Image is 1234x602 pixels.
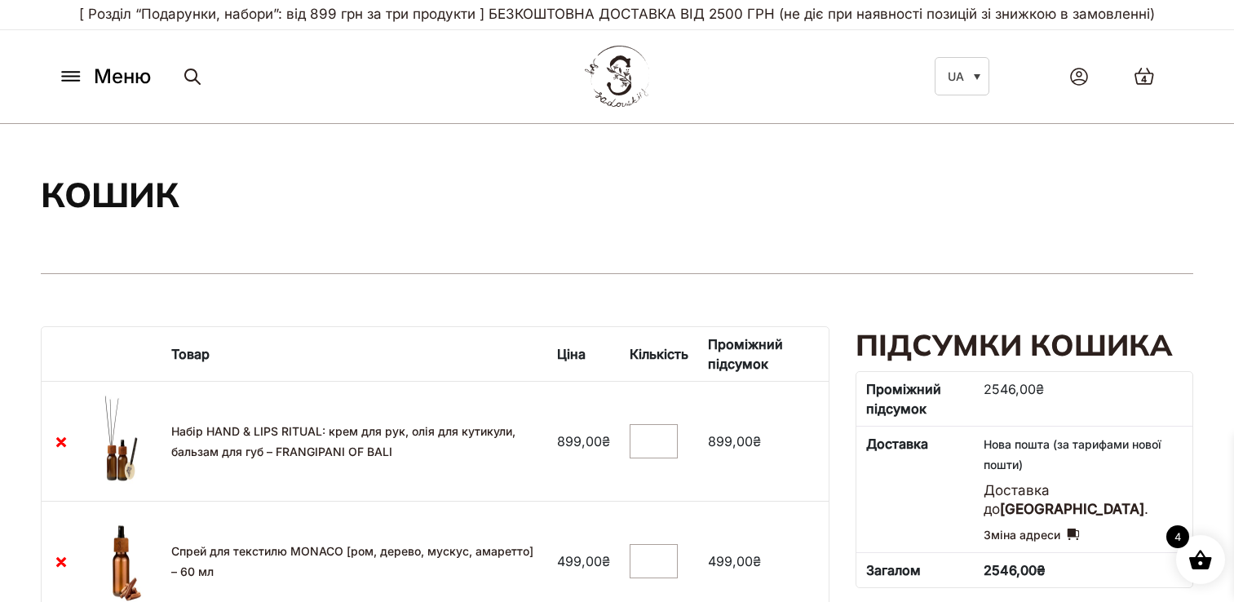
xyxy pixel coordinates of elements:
[856,326,1193,365] h2: Підсумки кошика
[557,553,610,569] bdi: 499,00
[935,57,989,95] a: UA
[984,381,1044,397] bdi: 2546,00
[708,553,761,569] bdi: 499,00
[948,69,964,83] span: UA
[161,327,548,381] th: Товар
[856,552,974,587] th: Загалом
[557,433,610,449] bdi: 899,00
[1141,73,1147,86] span: 4
[753,433,761,449] span: ₴
[708,433,761,449] bdi: 899,00
[984,562,1046,578] bdi: 2546,00
[698,327,828,381] th: Проміжний підсумок
[602,433,610,449] span: ₴
[41,173,179,218] h1: Кошик
[1117,51,1171,102] a: 4
[53,61,156,92] button: Меню
[630,544,677,578] input: Кількість товару
[1000,501,1144,517] strong: [GEOGRAPHIC_DATA]
[984,525,1079,545] a: Зміна адреси
[547,327,620,381] th: Ціна
[620,327,698,381] th: Кількість
[753,553,761,569] span: ₴
[984,437,1161,471] span: Нова пошта (за тарифами нової пошти)
[585,46,650,107] img: BY SADOVSKIY
[856,426,974,553] th: Доставка
[1036,381,1044,397] span: ₴
[630,424,677,458] input: Кількість товару
[171,544,533,578] a: Спрей для текстилю MONACO [ром, дерево, мускус, амаретто] – 60 мл
[1037,562,1046,578] span: ₴
[51,432,71,451] a: Видалити Набір HAND & LIPS RITUAL: крем для рук, олія для кутикули, бальзам для губ - FRANGIPANI ...
[1166,525,1189,548] span: 4
[51,551,71,571] a: Видалити Спрей для текстилю MONACO [ром, дерево, мускус, амаретто] - 60 мл з кошика
[984,481,1183,520] p: Доставка до .
[602,553,610,569] span: ₴
[856,372,974,426] th: Проміжний підсумок
[94,62,151,91] span: Меню
[171,424,515,458] a: Набір HAND & LIPS RITUAL: крем для рук, олія для кутикули, бальзам для губ – FRANGIPANI OF BALI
